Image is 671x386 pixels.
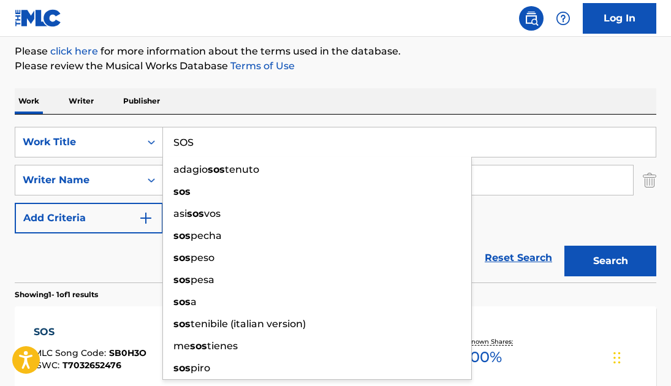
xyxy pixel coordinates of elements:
div: Writer Name [23,173,133,187]
span: adagio [173,164,208,175]
strong: sos [173,318,191,330]
p: Writer [65,88,97,114]
span: pesa [191,274,214,286]
p: Please for more information about the terms used in the database. [15,44,656,59]
button: Search [564,246,656,276]
p: Showing 1 - 1 of 1 results [15,289,98,300]
img: help [556,11,571,26]
div: Work Title [23,135,133,149]
strong: sos [173,186,191,197]
strong: sos [173,274,191,286]
span: peso [191,252,214,263]
span: piro [191,362,210,374]
img: Delete Criterion [643,165,656,195]
div: Drag [613,339,621,376]
a: Log In [583,3,656,34]
strong: sos [173,362,191,374]
span: tenuto [225,164,259,175]
span: SB0H3O [109,347,146,358]
span: asi [173,208,187,219]
a: Public Search [519,6,544,31]
strong: sos [187,208,204,219]
p: Total Known Shares: [450,337,516,346]
strong: sos [173,252,191,263]
img: search [524,11,539,26]
strong: sos [173,296,191,308]
span: tienes [207,340,238,352]
strong: sos [173,230,191,241]
span: T7032652476 [63,360,121,371]
span: tenibile (italian version) [191,318,306,330]
span: pecha [191,230,222,241]
form: Search Form [15,127,656,282]
img: 9d2ae6d4665cec9f34b9.svg [138,211,153,225]
span: vos [204,208,221,219]
div: SOS [34,325,146,339]
p: Please review the Musical Works Database [15,59,656,74]
a: click here [50,45,98,57]
span: ISWC : [34,360,63,371]
img: MLC Logo [15,9,62,27]
a: Reset Search [479,244,558,271]
span: me [173,340,190,352]
p: Work [15,88,43,114]
p: Publisher [119,88,164,114]
a: Terms of Use [228,60,295,72]
div: Help [551,6,575,31]
button: Add Criteria [15,203,163,233]
strong: sos [208,164,225,175]
span: MLC Song Code : [34,347,109,358]
span: 100 % [464,346,502,368]
iframe: Chat Widget [610,327,671,386]
span: a [191,296,197,308]
strong: sos [190,340,207,352]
